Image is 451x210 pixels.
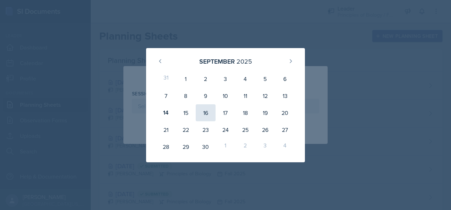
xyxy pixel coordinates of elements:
[236,57,252,66] div: 2025
[176,121,196,138] div: 22
[176,104,196,121] div: 15
[156,121,176,138] div: 21
[216,121,235,138] div: 24
[216,70,235,87] div: 3
[255,104,275,121] div: 19
[196,121,216,138] div: 23
[235,138,255,155] div: 2
[196,104,216,121] div: 16
[255,121,275,138] div: 26
[275,70,295,87] div: 6
[156,87,176,104] div: 7
[156,70,176,87] div: 31
[255,138,275,155] div: 3
[235,70,255,87] div: 4
[176,138,196,155] div: 29
[235,121,255,138] div: 25
[176,87,196,104] div: 8
[255,70,275,87] div: 5
[156,138,176,155] div: 28
[275,87,295,104] div: 13
[235,104,255,121] div: 18
[235,87,255,104] div: 11
[216,87,235,104] div: 10
[275,121,295,138] div: 27
[156,104,176,121] div: 14
[216,104,235,121] div: 17
[216,138,235,155] div: 1
[196,87,216,104] div: 9
[199,57,235,66] div: September
[176,70,196,87] div: 1
[275,138,295,155] div: 4
[275,104,295,121] div: 20
[255,87,275,104] div: 12
[196,70,216,87] div: 2
[196,138,216,155] div: 30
